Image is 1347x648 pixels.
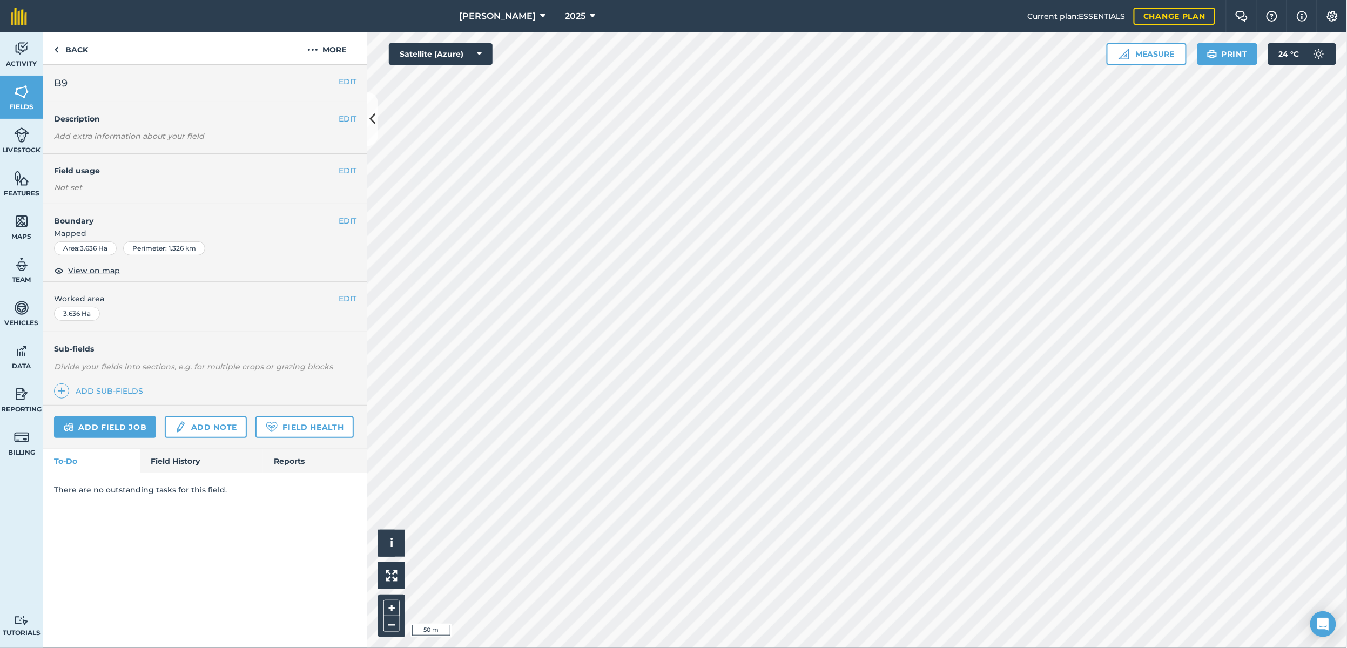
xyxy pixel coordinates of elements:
[54,113,356,125] h4: Description
[339,113,356,125] button: EDIT
[14,40,29,57] img: svg+xml;base64,PD94bWwgdmVyc2lvbj0iMS4wIiBlbmNvZGluZz0idXRmLTgiPz4KPCEtLSBHZW5lcmF0b3I6IEFkb2JlIE...
[459,10,536,23] span: [PERSON_NAME]
[64,421,74,434] img: svg+xml;base64,PD94bWwgdmVyc2lvbj0iMS4wIiBlbmNvZGluZz0idXRmLTgiPz4KPCEtLSBHZW5lcmF0b3I6IEFkb2JlIE...
[565,10,585,23] span: 2025
[54,383,147,399] a: Add sub-fields
[58,384,65,397] img: svg+xml;base64,PHN2ZyB4bWxucz0iaHR0cDovL3d3dy53My5vcmcvMjAwMC9zdmciIHdpZHRoPSIxNCIgaGVpZ2h0PSIyNC...
[389,43,493,65] button: Satellite (Azure)
[54,43,59,56] img: svg+xml;base64,PHN2ZyB4bWxucz0iaHR0cDovL3d3dy53My5vcmcvMjAwMC9zdmciIHdpZHRoPSI5IiBoZWlnaHQ9IjI0Ii...
[54,293,356,305] span: Worked area
[165,416,247,438] a: Add note
[174,421,186,434] img: svg+xml;base64,PD94bWwgdmVyc2lvbj0iMS4wIiBlbmNvZGluZz0idXRmLTgiPz4KPCEtLSBHZW5lcmF0b3I6IEFkb2JlIE...
[339,165,356,177] button: EDIT
[54,362,333,372] em: Divide your fields into sections, e.g. for multiple crops or grazing blocks
[1197,43,1258,65] button: Print
[54,264,120,277] button: View on map
[1279,43,1299,65] span: 24 ° C
[390,536,393,550] span: i
[1265,11,1278,22] img: A question mark icon
[140,449,262,473] a: Field History
[54,484,356,496] p: There are no outstanding tasks for this field.
[14,256,29,273] img: svg+xml;base64,PD94bWwgdmVyc2lvbj0iMS4wIiBlbmNvZGluZz0idXRmLTgiPz4KPCEtLSBHZW5lcmF0b3I6IEFkb2JlIE...
[14,213,29,230] img: svg+xml;base64,PHN2ZyB4bWxucz0iaHR0cDovL3d3dy53My5vcmcvMjAwMC9zdmciIHdpZHRoPSI1NiIgaGVpZ2h0PSI2MC...
[1268,43,1336,65] button: 24 °C
[68,265,120,276] span: View on map
[1207,48,1217,60] img: svg+xml;base64,PHN2ZyB4bWxucz0iaHR0cDovL3d3dy53My5vcmcvMjAwMC9zdmciIHdpZHRoPSIxOSIgaGVpZ2h0PSIyNC...
[383,616,400,632] button: –
[339,293,356,305] button: EDIT
[14,84,29,100] img: svg+xml;base64,PHN2ZyB4bWxucz0iaHR0cDovL3d3dy53My5vcmcvMjAwMC9zdmciIHdpZHRoPSI1NiIgaGVpZ2h0PSI2MC...
[43,204,339,227] h4: Boundary
[383,600,400,616] button: +
[14,127,29,143] img: svg+xml;base64,PD94bWwgdmVyc2lvbj0iMS4wIiBlbmNvZGluZz0idXRmLTgiPz4KPCEtLSBHZW5lcmF0b3I6IEFkb2JlIE...
[43,343,367,355] h4: Sub-fields
[1308,43,1330,65] img: svg+xml;base64,PD94bWwgdmVyc2lvbj0iMS4wIiBlbmNvZGluZz0idXRmLTgiPz4KPCEtLSBHZW5lcmF0b3I6IEFkb2JlIE...
[43,227,367,239] span: Mapped
[1326,11,1339,22] img: A cog icon
[14,616,29,626] img: svg+xml;base64,PD94bWwgdmVyc2lvbj0iMS4wIiBlbmNvZGluZz0idXRmLTgiPz4KPCEtLSBHZW5lcmF0b3I6IEFkb2JlIE...
[1297,10,1308,23] img: svg+xml;base64,PHN2ZyB4bWxucz0iaHR0cDovL3d3dy53My5vcmcvMjAwMC9zdmciIHdpZHRoPSIxNyIgaGVpZ2h0PSIxNy...
[255,416,353,438] a: Field Health
[54,241,117,255] div: Area : 3.636 Ha
[11,8,27,25] img: fieldmargin Logo
[54,416,156,438] a: Add field job
[14,343,29,359] img: svg+xml;base64,PD94bWwgdmVyc2lvbj0iMS4wIiBlbmNvZGluZz0idXRmLTgiPz4KPCEtLSBHZW5lcmF0b3I6IEFkb2JlIE...
[43,449,140,473] a: To-Do
[1310,611,1336,637] div: Open Intercom Messenger
[14,170,29,186] img: svg+xml;base64,PHN2ZyB4bWxucz0iaHR0cDovL3d3dy53My5vcmcvMjAwMC9zdmciIHdpZHRoPSI1NiIgaGVpZ2h0PSI2MC...
[1235,11,1248,22] img: Two speech bubbles overlapping with the left bubble in the forefront
[14,429,29,446] img: svg+xml;base64,PD94bWwgdmVyc2lvbj0iMS4wIiBlbmNvZGluZz0idXRmLTgiPz4KPCEtLSBHZW5lcmF0b3I6IEFkb2JlIE...
[1107,43,1187,65] button: Measure
[54,165,339,177] h4: Field usage
[286,32,367,64] button: More
[54,131,204,141] em: Add extra information about your field
[378,530,405,557] button: i
[1027,10,1125,22] span: Current plan : ESSENTIALS
[14,386,29,402] img: svg+xml;base64,PD94bWwgdmVyc2lvbj0iMS4wIiBlbmNvZGluZz0idXRmLTgiPz4KPCEtLSBHZW5lcmF0b3I6IEFkb2JlIE...
[339,76,356,87] button: EDIT
[54,76,68,91] span: B9
[14,300,29,316] img: svg+xml;base64,PD94bWwgdmVyc2lvbj0iMS4wIiBlbmNvZGluZz0idXRmLTgiPz4KPCEtLSBHZW5lcmF0b3I6IEFkb2JlIE...
[123,241,205,255] div: Perimeter : 1.326 km
[43,32,99,64] a: Back
[54,264,64,277] img: svg+xml;base64,PHN2ZyB4bWxucz0iaHR0cDovL3d3dy53My5vcmcvMjAwMC9zdmciIHdpZHRoPSIxOCIgaGVpZ2h0PSIyNC...
[54,307,100,321] div: 3.636 Ha
[386,570,398,582] img: Four arrows, one pointing top left, one top right, one bottom right and the last bottom left
[1134,8,1215,25] a: Change plan
[1119,49,1129,59] img: Ruler icon
[339,215,356,227] button: EDIT
[54,182,356,193] div: Not set
[307,43,318,56] img: svg+xml;base64,PHN2ZyB4bWxucz0iaHR0cDovL3d3dy53My5vcmcvMjAwMC9zdmciIHdpZHRoPSIyMCIgaGVpZ2h0PSIyNC...
[263,449,367,473] a: Reports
